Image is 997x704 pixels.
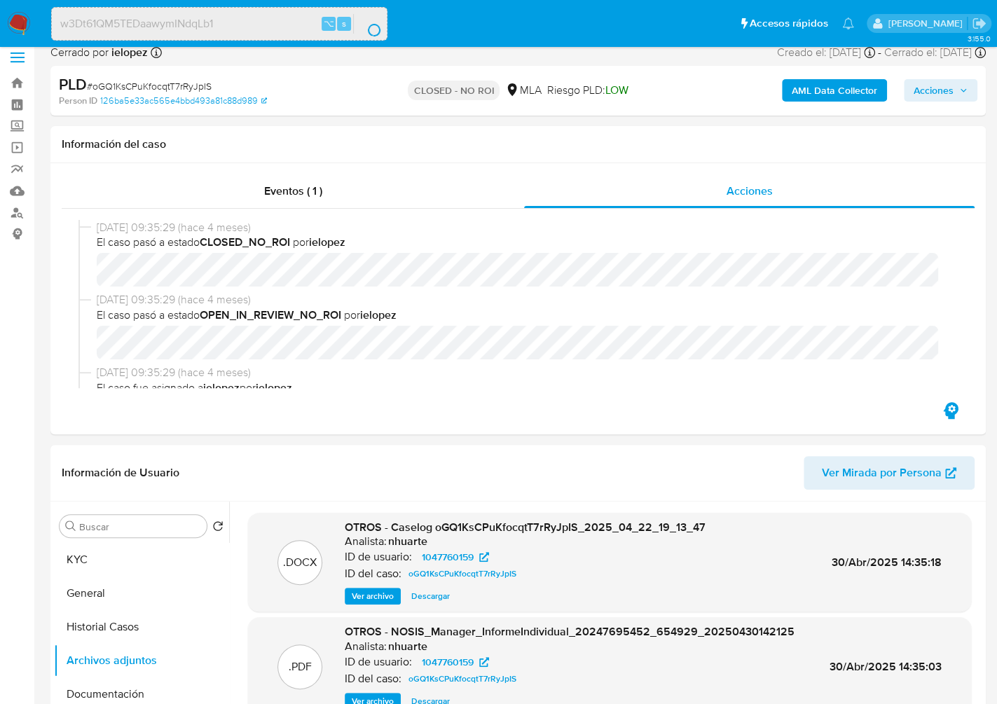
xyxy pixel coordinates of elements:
p: Analista: [345,640,387,654]
button: AML Data Collector [782,79,887,102]
span: OTROS - NOSIS_Manager_InformeIndividual_20247695452_654929_20250430142125 [345,623,795,640]
div: MLA [505,83,541,98]
b: PLD [59,73,87,95]
p: ID del caso: [345,672,401,686]
a: oGQ1KsCPuKfocqtT7rRyJpIS [403,565,522,582]
span: Descargar [411,589,450,603]
button: KYC [54,543,229,577]
span: s [342,17,346,30]
span: Ver archivo [352,589,394,603]
b: ielopez [109,44,148,60]
span: 30/Abr/2025 14:35:18 [832,554,942,570]
button: Volver al orden por defecto [212,520,224,536]
span: El caso fue asignado a por [97,380,952,396]
h6: nhuarte [388,640,427,654]
p: ID de usuario: [345,655,412,669]
a: Salir [972,16,986,31]
span: Accesos rápidos [750,16,828,31]
span: Ver Mirada por Persona [822,456,942,490]
b: ielopez [360,307,397,323]
span: OTROS - Caselog oGQ1KsCPuKfocqtT7rRyJpIS_2025_04_22_19_13_47 [345,519,706,535]
button: Ver Mirada por Persona [804,456,975,490]
span: # oGQ1KsCPuKfocqtT7rRyJpIS [87,79,212,93]
b: OPEN_IN_REVIEW_NO_ROI [200,307,341,323]
button: Ver archivo [345,588,401,605]
b: Person ID [59,95,97,107]
input: Buscar usuario o caso... [52,15,387,33]
button: search-icon [353,14,382,34]
a: 126ba5e33ac565e4bbd493a81c88d989 [100,95,267,107]
button: Archivos adjuntos [54,644,229,677]
div: Creado el: [DATE] [777,45,875,60]
span: Acciones [914,79,954,102]
button: Buscar [65,520,76,532]
a: oGQ1KsCPuKfocqtT7rRyJpIS [403,670,522,687]
p: Analista: [345,534,387,548]
span: 1047760159 [422,654,474,670]
span: Acciones [727,183,773,199]
p: ID de usuario: [345,550,412,564]
b: ielopez [309,234,345,250]
b: ielopez [203,380,240,396]
span: [DATE] 09:35:29 (hace 4 meses) [97,365,952,380]
b: ielopez [256,380,292,396]
b: AML Data Collector [792,79,877,102]
a: 1047760159 [413,654,497,670]
button: Historial Casos [54,610,229,644]
h1: Información del caso [62,137,975,151]
span: Eventos ( 1 ) [264,183,322,199]
span: [DATE] 09:35:29 (hace 4 meses) [97,220,952,235]
div: Cerrado el: [DATE] [884,45,986,60]
span: Cerrado por [50,45,148,60]
a: Notificaciones [842,18,854,29]
span: ⌥ [324,17,334,30]
span: [DATE] 09:35:29 (hace 4 meses) [97,292,952,308]
button: General [54,577,229,610]
h1: Información de Usuario [62,466,179,480]
p: jessica.fukman@mercadolibre.com [888,17,967,30]
h6: nhuarte [388,534,427,548]
input: Buscar [79,520,201,533]
p: .DOCX [283,555,317,570]
span: El caso pasó a estado por [97,235,952,250]
span: 30/Abr/2025 14:35:03 [830,658,942,675]
p: .PDF [289,659,312,675]
span: El caso pasó a estado por [97,308,952,323]
button: Descargar [404,588,457,605]
span: Riesgo PLD: [546,83,628,98]
span: 1047760159 [422,548,474,565]
span: LOW [605,82,628,98]
button: Acciones [904,79,977,102]
span: - [878,45,881,60]
a: 1047760159 [413,548,497,565]
span: oGQ1KsCPuKfocqtT7rRyJpIS [408,670,516,687]
span: oGQ1KsCPuKfocqtT7rRyJpIS [408,565,516,582]
p: CLOSED - NO ROI [408,81,500,100]
b: CLOSED_NO_ROI [200,234,290,250]
p: ID del caso: [345,567,401,581]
